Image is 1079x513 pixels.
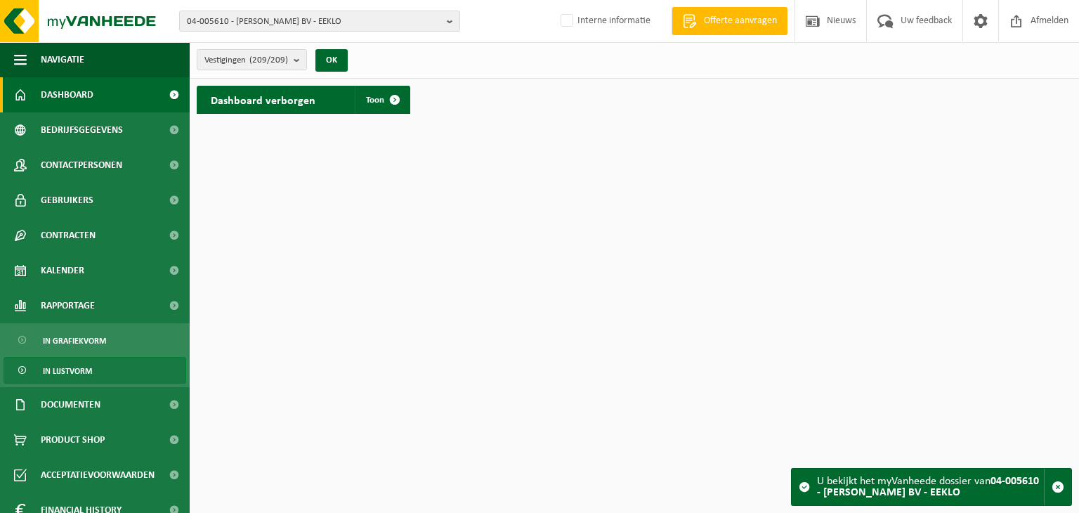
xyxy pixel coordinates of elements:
span: Vestigingen [204,50,288,71]
span: Contactpersonen [41,148,122,183]
span: Dashboard [41,77,93,112]
label: Interne informatie [558,11,650,32]
strong: 04-005610 - [PERSON_NAME] BV - EEKLO [817,476,1039,498]
span: Bedrijfsgegevens [41,112,123,148]
span: Kalender [41,253,84,288]
count: (209/209) [249,56,288,65]
span: Rapportage [41,288,95,323]
h2: Dashboard verborgen [197,86,329,113]
a: In lijstvorm [4,357,186,384]
span: In grafiekvorm [43,327,106,354]
span: 04-005610 - [PERSON_NAME] BV - EEKLO [187,11,441,32]
span: In lijstvorm [43,358,92,384]
span: Documenten [41,387,100,422]
button: Vestigingen(209/209) [197,49,307,70]
a: Offerte aanvragen [672,7,787,35]
span: Product Shop [41,422,105,457]
div: U bekijkt het myVanheede dossier van [817,469,1044,505]
span: Offerte aanvragen [700,14,780,28]
button: 04-005610 - [PERSON_NAME] BV - EEKLO [179,11,460,32]
button: OK [315,49,348,72]
a: In grafiekvorm [4,327,186,353]
span: Acceptatievoorwaarden [41,457,155,493]
span: Contracten [41,218,96,253]
span: Gebruikers [41,183,93,218]
a: Toon [355,86,409,114]
span: Toon [366,96,384,105]
span: Navigatie [41,42,84,77]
